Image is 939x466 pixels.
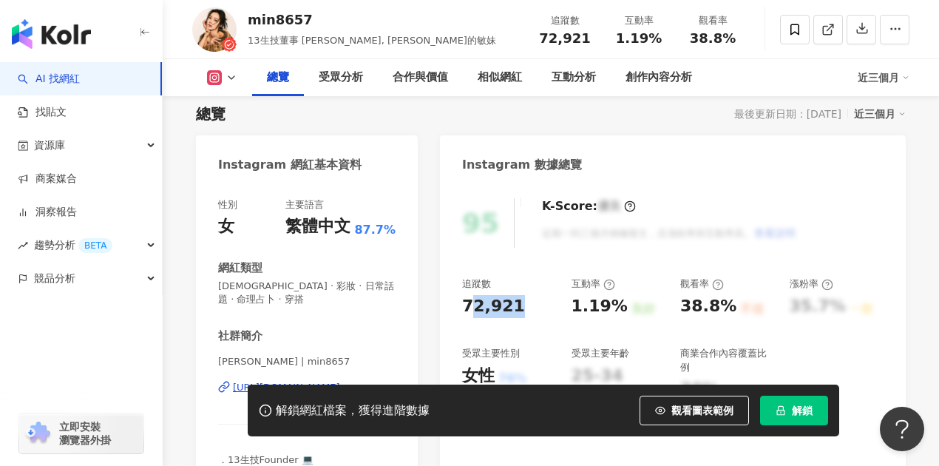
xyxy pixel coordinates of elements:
div: 觀看率 [680,277,724,291]
div: 繁體中文 [285,215,350,238]
div: 女 [218,215,234,238]
img: KOL Avatar [192,7,237,52]
div: Instagram 數據總覽 [462,157,582,173]
div: [URL][DOMAIN_NAME] [233,381,340,394]
div: 追蹤數 [462,277,491,291]
div: 72,921 [462,295,525,318]
span: [DEMOGRAPHIC_DATA] · 彩妝 · 日常話題 · 命理占卜 · 穿搭 [218,280,396,306]
div: 受眾主要年齡 [572,347,629,360]
div: 總覽 [267,69,289,87]
div: 主要語言 [285,198,324,212]
img: logo [12,19,91,49]
div: 總覽 [196,104,226,124]
div: 互動分析 [552,69,596,87]
div: 合作與價值 [393,69,448,87]
div: 受眾分析 [319,69,363,87]
div: 近三個月 [854,104,906,124]
span: 87.7% [354,222,396,238]
span: lock [776,405,786,416]
div: 追蹤數 [537,13,593,28]
a: [URL][DOMAIN_NAME] [218,381,396,394]
div: min8657 [248,10,496,29]
div: BETA [78,238,112,253]
div: 1.19% [572,295,628,318]
a: searchAI 找網紅 [18,72,80,87]
div: 性別 [218,198,237,212]
span: 資源庫 [34,129,65,162]
div: 漲粉率 [790,277,833,291]
button: 解鎖 [760,396,828,425]
div: 女性 [462,365,495,388]
a: 找貼文 [18,105,67,120]
span: 觀看圖表範例 [671,405,733,416]
span: [PERSON_NAME] | min8657 [218,355,396,368]
span: 趨勢分析 [34,229,112,262]
a: 洞察報告 [18,205,77,220]
span: 解鎖 [792,405,813,416]
div: 受眾主要性別 [462,347,520,360]
span: 13生技董事 [PERSON_NAME], [PERSON_NAME]的敏妹 [248,35,496,46]
span: 38.8% [690,31,736,46]
div: 最後更新日期：[DATE] [734,108,841,120]
div: 網紅類型 [218,260,262,276]
div: K-Score : [542,198,636,215]
div: 相似網紅 [478,69,522,87]
div: 互動率 [572,277,615,291]
span: 競品分析 [34,262,75,295]
div: 互動率 [611,13,667,28]
span: 1.19% [616,31,662,46]
div: 38.8% [680,295,736,318]
div: 解鎖網紅檔案，獲得進階數據 [276,403,430,419]
span: rise [18,240,28,251]
button: 觀看圖表範例 [640,396,749,425]
div: 近三個月 [858,66,909,90]
img: chrome extension [24,422,52,445]
a: chrome extension立即安裝 瀏覽器外掛 [19,413,143,453]
span: 立即安裝 瀏覽器外掛 [59,420,111,447]
div: Instagram 網紅基本資料 [218,157,362,173]
div: 觀看率 [685,13,741,28]
span: 72,921 [539,30,590,46]
div: 創作內容分析 [626,69,692,87]
div: 社群簡介 [218,328,262,344]
div: 商業合作內容覆蓋比例 [680,347,775,374]
a: 商案媒合 [18,172,77,186]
